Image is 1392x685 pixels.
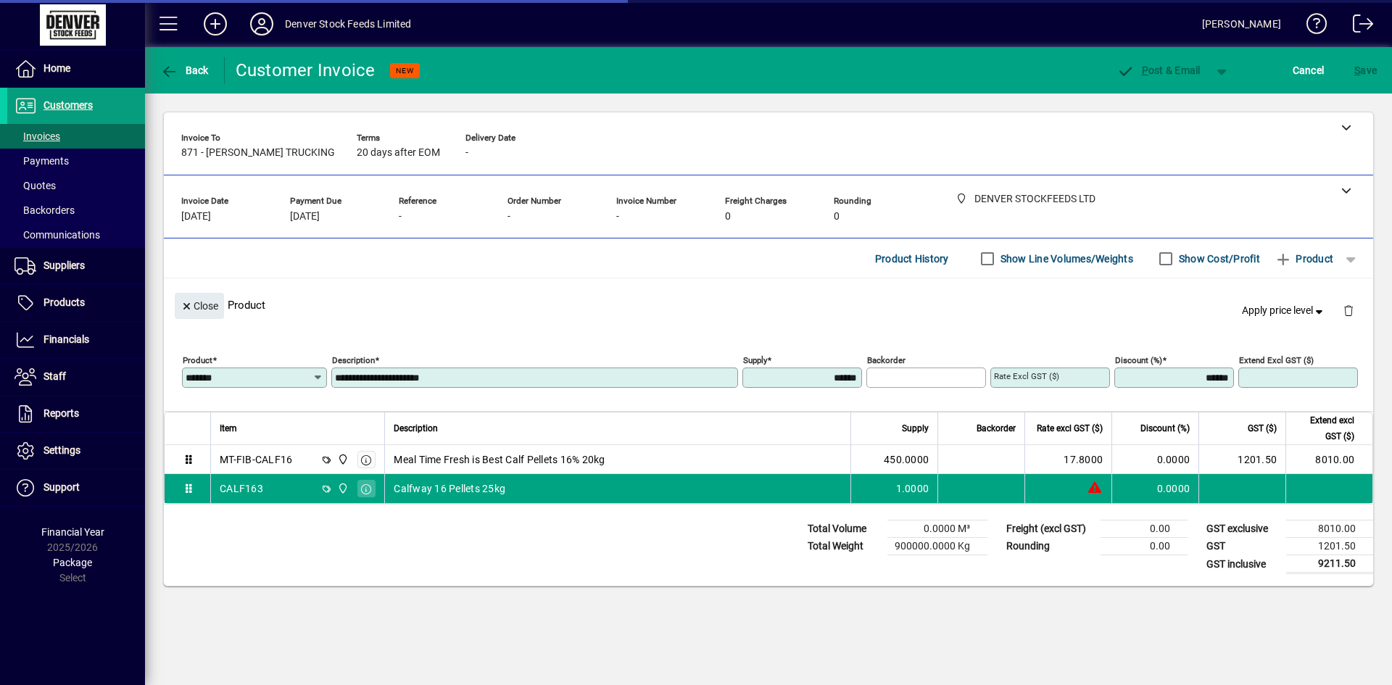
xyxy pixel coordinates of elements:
span: NEW [396,66,414,75]
td: 1201.50 [1286,538,1373,555]
mat-label: Extend excl GST ($) [1239,355,1314,365]
app-page-header-button: Delete [1331,304,1366,317]
span: Backorders [14,204,75,216]
td: Total Volume [800,520,887,538]
span: Quotes [14,180,56,191]
span: Discount (%) [1140,420,1190,436]
label: Show Line Volumes/Weights [998,252,1133,266]
td: 8010.00 [1285,445,1372,474]
span: 0 [834,211,840,223]
mat-label: Supply [743,355,767,365]
span: Product [1275,247,1333,270]
button: Apply price level [1236,298,1332,324]
button: Save [1351,57,1380,83]
span: Apply price level [1242,303,1326,318]
td: 900000.0000 Kg [887,538,987,555]
button: Product History [869,246,955,272]
span: DENVER STOCKFEEDS LTD [333,481,350,497]
span: ave [1354,59,1377,82]
span: 20 days after EOM [357,147,440,159]
td: 0.0000 M³ [887,520,987,538]
td: 0.0000 [1111,474,1198,503]
a: Backorders [7,198,145,223]
span: Package [53,557,92,568]
span: [DATE] [290,211,320,223]
span: Financials [43,333,89,345]
span: Cancel [1293,59,1325,82]
a: Settings [7,433,145,469]
app-page-header-button: Close [171,299,228,312]
a: Communications [7,223,145,247]
a: Financials [7,322,145,358]
td: GST [1199,538,1286,555]
span: Support [43,481,80,493]
mat-label: Backorder [867,355,906,365]
a: Staff [7,359,145,395]
td: GST exclusive [1199,520,1286,538]
a: Invoices [7,124,145,149]
td: 0.00 [1101,538,1188,555]
a: Logout [1342,3,1374,50]
span: - [507,211,510,223]
span: 0 [725,211,731,223]
span: - [399,211,402,223]
span: Description [394,420,438,436]
span: DENVER STOCKFEEDS LTD [333,452,350,468]
div: [PERSON_NAME] [1202,12,1281,36]
mat-label: Description [332,355,375,365]
span: Calfway 16 Pellets 25kg [394,481,505,496]
span: Extend excl GST ($) [1295,412,1354,444]
span: Staff [43,370,66,382]
span: 1.0000 [896,481,929,496]
td: 0.0000 [1111,445,1198,474]
button: Post & Email [1109,57,1208,83]
div: Product [164,278,1373,331]
div: MT-FIB-CALF16 [220,452,292,467]
span: Back [160,65,209,76]
button: Cancel [1289,57,1328,83]
a: Support [7,470,145,506]
span: Close [181,294,218,318]
a: Knowledge Base [1296,3,1327,50]
span: Suppliers [43,260,85,271]
span: 450.0000 [884,452,929,467]
span: Product History [875,247,949,270]
span: Meal Time Fresh is Best Calf Pellets 16% 20kg [394,452,605,467]
span: S [1354,65,1360,76]
td: Total Weight [800,538,887,555]
td: 0.00 [1101,520,1188,538]
span: Communications [14,229,100,241]
button: Add [192,11,239,37]
span: [DATE] [181,211,211,223]
span: Home [43,62,70,74]
button: Delete [1331,293,1366,328]
button: Profile [239,11,285,37]
label: Show Cost/Profit [1176,252,1260,266]
span: - [616,211,619,223]
a: Home [7,51,145,87]
span: Item [220,420,237,436]
span: P [1142,65,1148,76]
div: Denver Stock Feeds Limited [285,12,412,36]
span: Rate excl GST ($) [1037,420,1103,436]
span: Settings [43,444,80,456]
button: Product [1267,246,1341,272]
span: Payments [14,155,69,167]
a: Products [7,285,145,321]
td: GST inclusive [1199,555,1286,573]
td: 1201.50 [1198,445,1285,474]
span: GST ($) [1248,420,1277,436]
a: Suppliers [7,248,145,284]
td: 8010.00 [1286,520,1373,538]
button: Back [157,57,212,83]
mat-label: Discount (%) [1115,355,1162,365]
span: Backorder [977,420,1016,436]
span: Customers [43,99,93,111]
button: Close [175,293,224,319]
div: 17.8000 [1034,452,1103,467]
div: Customer Invoice [236,59,376,82]
span: ost & Email [1116,65,1201,76]
app-page-header-button: Back [145,57,225,83]
span: Supply [902,420,929,436]
span: Products [43,296,85,308]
